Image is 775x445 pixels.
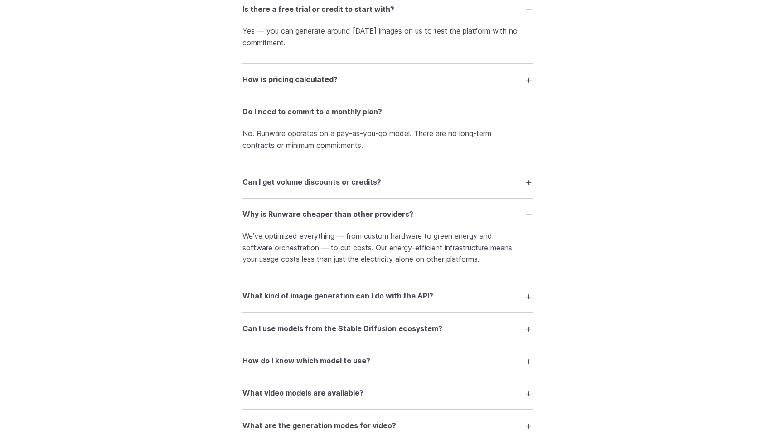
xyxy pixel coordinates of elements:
summary: How is pricing calculated? [242,71,533,88]
summary: Can I use models from the Stable Diffusion ecosystem? [242,320,533,337]
h3: How is pricing calculated? [242,74,338,86]
h3: Why is Runware cheaper than other providers? [242,209,413,220]
summary: What are the generation modes for video? [242,417,533,434]
p: Yes — you can generate around [DATE] images on us to test the platform with no commitment. [242,25,533,49]
h3: Is there a free trial or credit to start with? [242,4,394,15]
summary: What video models are available? [242,385,533,402]
h3: What are the generation modes for video? [242,420,396,432]
summary: Do I need to commit to a monthly plan? [242,103,533,121]
summary: Can I get volume discounts or credits? [242,173,533,191]
summary: Is there a free trial or credit to start with? [242,1,533,18]
p: We’ve optimized everything — from custom hardware to green energy and software orchestration — to... [242,230,533,265]
summary: What kind of image generation can I do with the API? [242,288,533,305]
h3: Can I get volume discounts or credits? [242,176,381,188]
summary: Why is Runware cheaper than other providers? [242,206,533,223]
h3: Can I use models from the Stable Diffusion ecosystem? [242,323,442,335]
summary: How do I know which model to use? [242,352,533,370]
h3: What kind of image generation can I do with the API? [242,290,433,302]
h3: How do I know which model to use? [242,355,370,367]
h3: Do I need to commit to a monthly plan? [242,106,382,118]
p: No. Runware operates on a pay-as-you-go model. There are no long-term contracts or minimum commit... [242,128,533,151]
h3: What video models are available? [242,387,363,399]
